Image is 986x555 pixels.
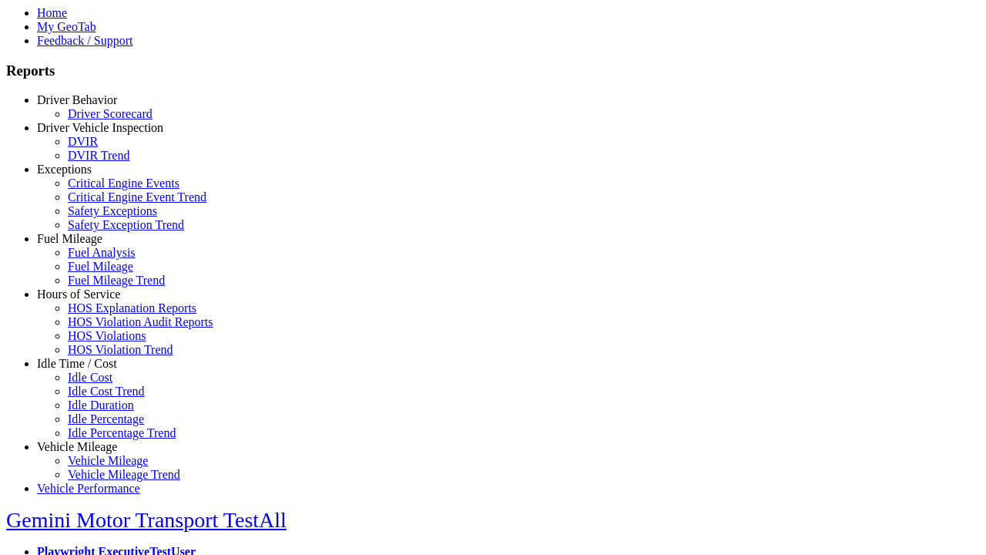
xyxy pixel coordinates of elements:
a: Driver Scorecard [68,107,153,120]
a: Driver Vehicle Inspection [37,121,163,134]
a: HOS Explanation Reports [68,301,196,314]
a: Idle Cost [68,371,112,384]
a: Idle Percentage [68,412,144,425]
a: Vehicle Mileage [68,454,148,467]
a: Idle Percentage Trend [68,426,176,439]
a: Exceptions [37,163,92,176]
a: Driver Behavior [37,93,117,106]
a: Idle Time / Cost [37,357,117,370]
a: Vehicle Performance [37,482,140,495]
a: DVIR Trend [68,149,129,162]
a: Fuel Mileage [37,232,102,245]
a: HOS Violation Trend [68,343,173,356]
a: My GeoTab [37,20,96,33]
a: HOS Violations [68,329,146,342]
a: Feedback / Support [37,34,132,47]
a: Hours of Service [37,288,120,301]
a: Idle Duration [68,399,134,412]
a: Vehicle Mileage [37,440,117,453]
a: Fuel Analysis [68,246,136,259]
h3: Reports [6,62,980,79]
a: Idle Cost Trend [68,385,145,398]
a: Home [37,6,67,19]
a: DVIR [68,135,98,148]
a: Safety Exception Trend [68,218,184,231]
a: Fuel Mileage Trend [68,274,165,287]
a: Fuel Mileage [68,260,133,273]
a: Safety Exceptions [68,204,157,217]
a: Critical Engine Events [68,177,179,190]
a: Critical Engine Event Trend [68,190,206,203]
a: Gemini Motor Transport TestAll [6,508,287,532]
a: HOS Violation Audit Reports [68,315,213,328]
a: Vehicle Mileage Trend [68,468,180,481]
